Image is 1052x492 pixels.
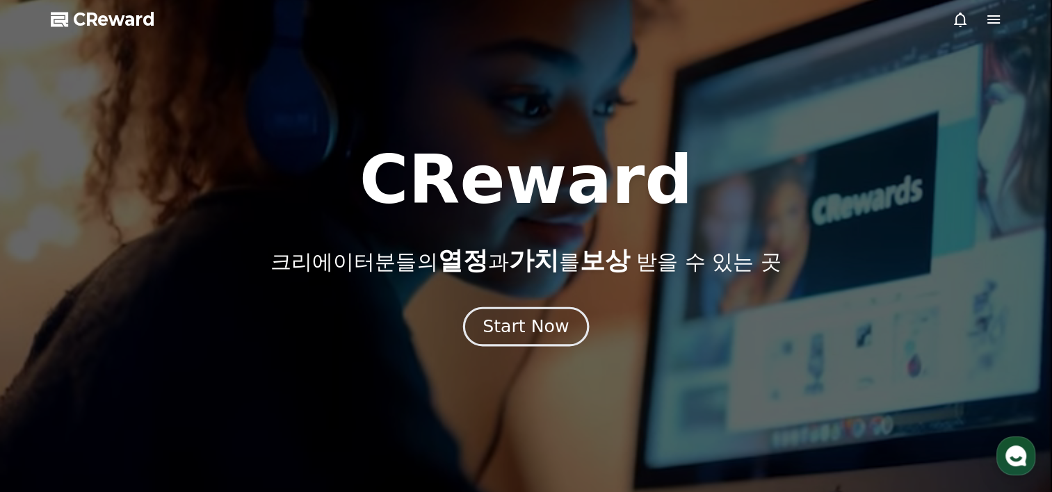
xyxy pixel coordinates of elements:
[437,246,487,274] span: 열정
[215,397,232,409] span: 설정
[508,246,558,274] span: 가치
[579,246,629,274] span: 보상
[44,397,52,409] span: 홈
[483,315,569,338] div: Start Now
[4,377,92,411] a: 홈
[127,398,144,409] span: 대화
[92,377,179,411] a: 대화
[466,322,586,335] a: Start Now
[463,307,589,347] button: Start Now
[51,8,155,31] a: CReward
[359,147,693,213] h1: CReward
[270,247,781,274] p: 크리에이터분들의 과 를 받을 수 있는 곳
[73,8,155,31] span: CReward
[179,377,267,411] a: 설정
